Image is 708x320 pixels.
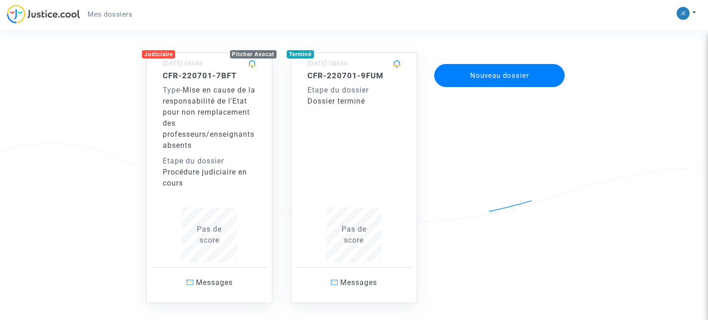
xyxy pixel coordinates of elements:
[151,267,267,298] a: Messages
[434,64,565,87] button: Nouveau dossier
[196,278,233,287] span: Messages
[342,225,366,244] span: Pas de score
[163,156,256,167] div: Etape du dossier
[307,60,348,67] small: [DATE] 08h34
[163,86,255,150] span: Mise en cause de la responsabilité de l'Etat pour non remplacement des professeurs/enseignants ab...
[163,86,180,94] span: Type
[163,60,203,67] small: [DATE] 08h43
[163,86,183,94] span: -
[677,7,690,20] img: 869c3da31a9b979dd660d3f2ff8eb005
[142,50,175,58] div: Judiciaire
[296,267,412,298] a: Messages
[197,225,222,244] span: Pas de score
[307,71,401,80] h5: CFR-220701-9FUM
[230,50,277,58] div: Pitcher Avocat
[163,71,256,80] h5: CFR-220701-7BFT
[307,85,401,96] div: Etape du dossier
[80,7,140,21] a: Mes dossiers
[88,10,132,18] span: Mes dossiers
[287,50,314,58] div: Terminé
[163,167,256,189] div: Procédure judiciaire en cours
[307,96,401,107] div: Dossier terminé
[433,58,566,67] a: Nouveau dossier
[7,5,80,23] img: jc-logo.svg
[137,34,282,303] a: JudiciairePitcher Avocat[DATE] 08h43CFR-220701-7BFTType-Mise en cause de la responsabilité de l'E...
[282,34,426,303] a: Terminé[DATE] 08h34CFR-220701-9FUMEtape du dossierDossier terminéPas descoreMessages
[340,278,377,287] span: Messages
